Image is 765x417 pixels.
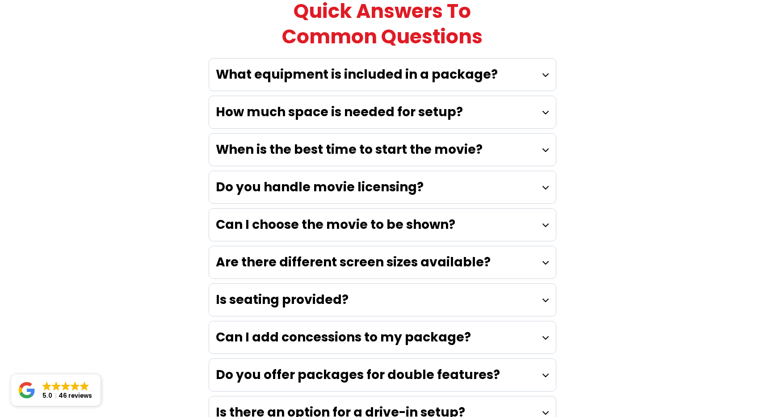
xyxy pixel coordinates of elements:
[11,375,101,406] a: Close GoogleGoogleGoogleGoogleGoogle 5.046 reviews
[282,23,483,50] strong: Common Questions
[216,178,424,196] strong: Do you handle movie licensing?
[216,329,471,346] strong: Can I add concessions to my package?
[216,66,498,83] strong: What equipment is included in a package?
[216,291,349,308] strong: Is seating provided?
[216,103,463,121] strong: How much space is needed for setup?
[216,253,491,271] strong: Are there different screen sizes available?
[216,141,483,158] strong: When is the best time to start the movie?
[216,216,455,233] strong: Can I choose the movie to be shown?
[216,366,500,383] strong: Do you offer packages for double features?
